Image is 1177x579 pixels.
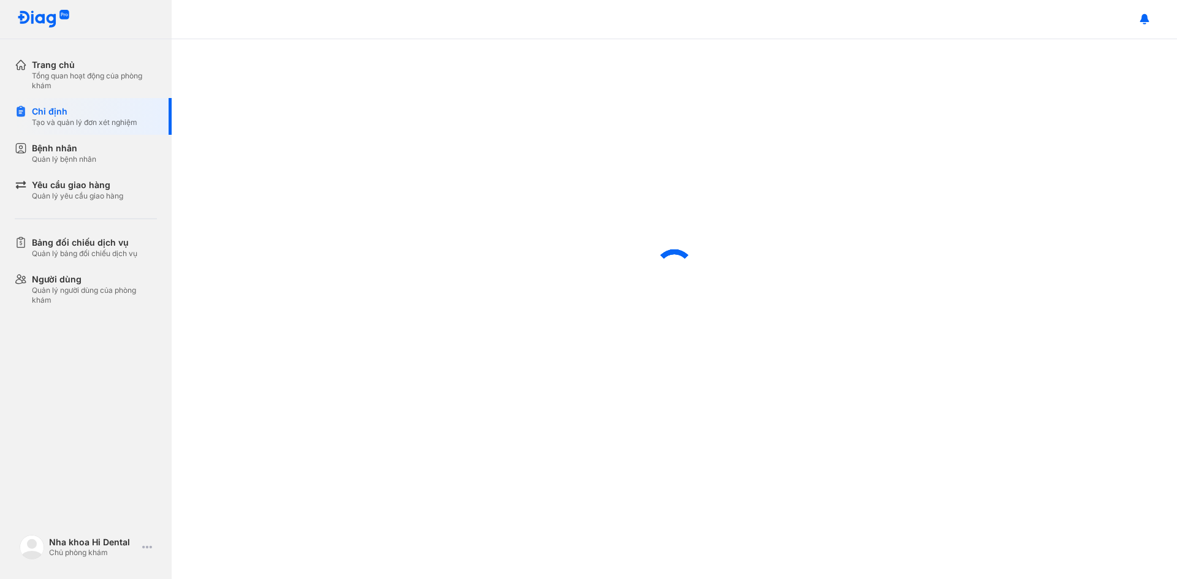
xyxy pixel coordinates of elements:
div: Bảng đối chiếu dịch vụ [32,237,137,249]
div: Chỉ định [32,105,137,118]
img: logo [20,535,44,559]
div: Trang chủ [32,59,157,71]
div: Quản lý bảng đối chiếu dịch vụ [32,249,137,259]
div: Chủ phòng khám [49,548,137,558]
div: Tổng quan hoạt động của phòng khám [32,71,157,91]
div: Quản lý người dùng của phòng khám [32,286,157,305]
div: Quản lý yêu cầu giao hàng [32,191,123,201]
div: Yêu cầu giao hàng [32,179,123,191]
div: Nha khoa Hi Dental [49,537,137,548]
div: Quản lý bệnh nhân [32,154,96,164]
div: Người dùng [32,273,157,286]
div: Tạo và quản lý đơn xét nghiệm [32,118,137,127]
div: Bệnh nhân [32,142,96,154]
img: logo [17,10,70,29]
